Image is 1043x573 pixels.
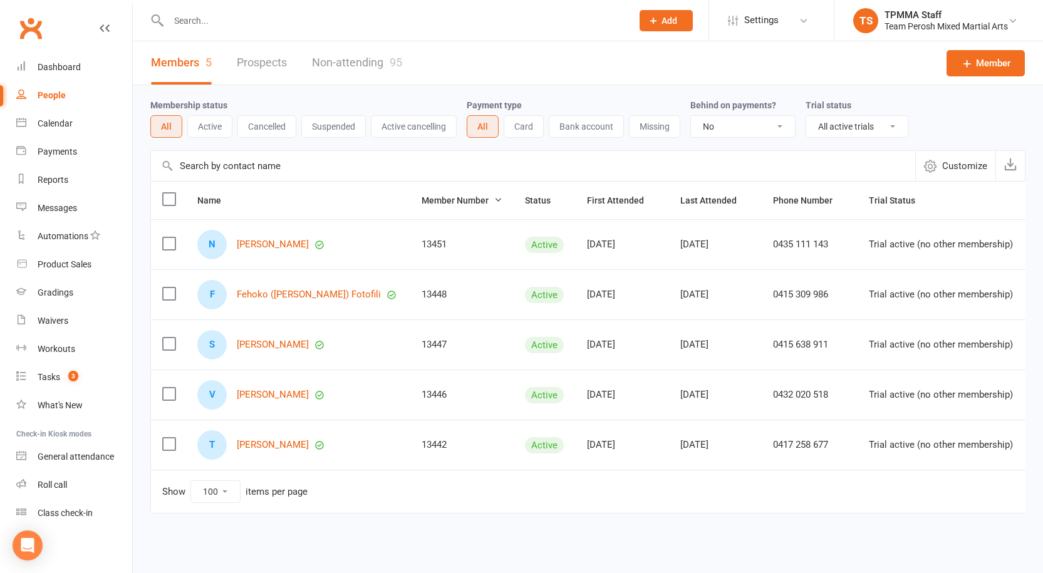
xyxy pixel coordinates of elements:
[237,339,309,350] a: [PERSON_NAME]
[587,339,658,350] div: [DATE]
[16,53,132,81] a: Dashboard
[246,487,308,497] div: items per page
[976,56,1010,71] span: Member
[38,147,77,157] div: Payments
[150,100,227,110] label: Membership status
[38,259,91,269] div: Product Sales
[197,195,235,205] span: Name
[467,100,522,110] label: Payment type
[773,440,846,450] div: 0417 258 677
[885,9,1008,21] div: TPMMA Staff
[467,115,499,138] button: All
[162,480,308,503] div: Show
[869,195,929,205] span: Trial Status
[680,339,750,350] div: [DATE]
[773,239,846,250] div: 0435 111 143
[422,193,502,208] button: Member Number
[38,175,68,185] div: Reports
[237,289,381,300] a: Fehoko ([PERSON_NAME]) Fotofili
[16,279,132,307] a: Gradings
[680,239,750,250] div: [DATE]
[16,222,132,250] a: Automations
[773,390,846,400] div: 0432 020 518
[16,307,132,335] a: Waivers
[587,193,658,208] button: First Attended
[869,193,929,208] button: Trial Status
[525,287,564,303] div: Active
[869,440,1013,450] div: Trial active (no other membership)
[16,499,132,527] a: Class kiosk mode
[885,21,1008,32] div: Team Perosh Mixed Martial Arts
[422,440,502,450] div: 13442
[301,115,366,138] button: Suspended
[549,115,624,138] button: Bank account
[422,195,502,205] span: Member Number
[371,115,457,138] button: Active cancelling
[38,231,88,241] div: Automations
[869,339,1013,350] div: Trial active (no other membership)
[680,289,750,300] div: [DATE]
[38,452,114,462] div: General attendance
[915,151,995,181] button: Customize
[16,471,132,499] a: Roll call
[16,81,132,110] a: People
[422,289,502,300] div: 13448
[16,443,132,471] a: General attendance kiosk mode
[187,115,232,138] button: Active
[197,430,227,460] div: Tim
[38,372,60,382] div: Tasks
[662,16,677,26] span: Add
[38,400,83,410] div: What's New
[587,195,658,205] span: First Attended
[504,115,544,138] button: Card
[422,390,502,400] div: 13446
[773,195,846,205] span: Phone Number
[587,239,658,250] div: [DATE]
[390,56,402,69] div: 95
[525,237,564,253] div: Active
[853,8,878,33] div: TS
[680,195,750,205] span: Last Attended
[16,138,132,166] a: Payments
[16,363,132,391] a: Tasks 3
[38,316,68,326] div: Waivers
[38,62,81,72] div: Dashboard
[525,387,564,403] div: Active
[197,280,227,309] div: Fehoko (Paul)
[16,335,132,363] a: Workouts
[197,193,235,208] button: Name
[38,203,77,213] div: Messages
[38,118,73,128] div: Calendar
[68,371,78,381] span: 3
[629,115,680,138] button: Missing
[150,115,182,138] button: All
[205,56,212,69] div: 5
[690,100,776,110] label: Behind on payments?
[151,151,915,181] input: Search by contact name
[942,158,987,173] span: Customize
[197,230,227,259] div: Nik
[16,166,132,194] a: Reports
[680,193,750,208] button: Last Attended
[680,440,750,450] div: [DATE]
[869,239,1013,250] div: Trial active (no other membership)
[237,115,296,138] button: Cancelled
[525,337,564,353] div: Active
[640,10,693,31] button: Add
[151,41,212,85] a: Members5
[237,239,309,250] a: [PERSON_NAME]
[237,390,309,400] a: [PERSON_NAME]
[38,287,73,297] div: Gradings
[587,440,658,450] div: [DATE]
[680,390,750,400] div: [DATE]
[773,339,846,350] div: 0415 638 911
[38,480,67,490] div: Roll call
[16,391,132,420] a: What's New
[525,437,564,453] div: Active
[16,250,132,279] a: Product Sales
[422,239,502,250] div: 13451
[15,13,46,44] a: Clubworx
[197,380,227,410] div: Veronica
[13,530,43,560] div: Open Intercom Messenger
[197,330,227,359] div: Samuel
